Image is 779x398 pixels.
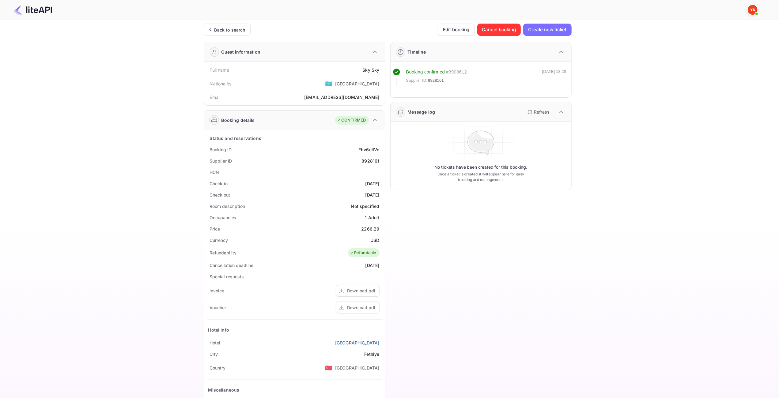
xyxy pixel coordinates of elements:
[365,214,379,221] div: 1 Adult
[362,67,379,73] div: Sky Sky
[210,94,221,100] div: Email
[210,287,224,294] div: Invoice
[210,262,254,268] div: Cancellation deadline
[335,365,380,371] div: [GEOGRAPHIC_DATA]
[210,158,232,164] div: Supplier ID
[542,69,566,86] div: [DATE] 13:28
[210,146,232,153] div: Booking ID
[406,77,428,84] span: Supplier ID:
[365,192,380,198] div: [DATE]
[208,327,229,333] div: Hotel Info
[361,158,379,164] div: 8928161
[210,351,218,357] div: City
[304,94,379,100] div: [EMAIL_ADDRESS][DOMAIN_NAME]
[210,273,244,280] div: Special requests
[210,226,220,232] div: Price
[534,109,549,115] p: Refresh
[408,109,435,115] div: Message log
[365,262,380,268] div: [DATE]
[364,351,379,357] div: Fethiye
[208,387,240,393] div: Miscellaneous
[365,180,380,187] div: [DATE]
[214,27,245,33] div: Back to search
[433,171,529,182] p: Once a ticket is created, it will appear here for easy tracking and management.
[406,69,445,76] div: Booking confirmed
[523,24,571,36] button: Create new ticket
[347,287,376,294] div: Download pdf
[210,180,228,187] div: Check-in
[210,237,228,243] div: Currency
[210,81,232,87] div: Nationality
[446,69,467,76] div: # 3908612
[221,117,255,123] div: Booking details
[477,24,521,36] button: Cancel booking
[438,24,475,36] button: Edit booking
[210,250,237,256] div: Refundability
[210,135,261,141] div: Status and reservations
[370,237,379,243] div: USD
[210,192,230,198] div: Check out
[335,340,380,346] a: [GEOGRAPHIC_DATA]
[210,203,245,209] div: Room description
[351,203,380,209] div: Not specified
[210,340,221,346] div: Hotel
[408,49,426,55] div: Timeline
[748,5,758,15] img: Yandex Support
[358,146,379,153] div: Fbv6cIlVc
[361,226,379,232] div: 2266.29
[221,49,261,55] div: Guest information
[13,5,52,15] img: LiteAPI Logo
[210,365,225,371] div: Country
[210,304,226,311] div: Voucher
[325,78,332,89] span: United States
[428,77,444,84] span: 8928161
[325,362,332,373] span: United States
[434,164,528,170] p: No tickets have been created for this booking.
[337,117,366,123] div: CONFIRMED
[524,107,552,117] button: Refresh
[210,169,219,175] div: HCN
[210,67,229,73] div: Full name
[210,214,236,221] div: Occupancies
[350,250,376,256] div: Refundable
[335,81,380,87] div: [GEOGRAPHIC_DATA]
[347,304,376,311] div: Download pdf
